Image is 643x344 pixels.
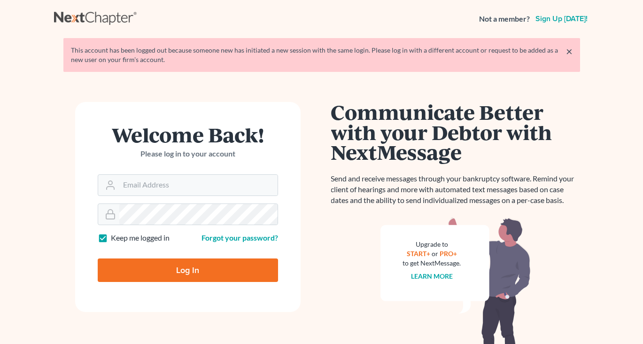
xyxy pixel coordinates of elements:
a: Sign up [DATE]! [534,15,589,23]
h1: Communicate Better with your Debtor with NextMessage [331,102,580,162]
div: This account has been logged out because someone new has initiated a new session with the same lo... [71,46,573,64]
a: × [566,46,573,57]
a: PRO+ [440,250,457,258]
strong: Not a member? [479,14,530,24]
p: Send and receive messages through your bankruptcy software. Remind your client of hearings and mo... [331,173,580,206]
a: Learn more [411,272,453,280]
a: Forgot your password? [201,233,278,242]
input: Email Address [119,175,278,195]
input: Log In [98,258,278,282]
div: Upgrade to [403,240,461,249]
div: to get NextMessage. [403,258,461,268]
span: or [432,250,438,258]
a: START+ [407,250,430,258]
label: Keep me logged in [111,233,170,243]
p: Please log in to your account [98,149,278,159]
h1: Welcome Back! [98,125,278,145]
